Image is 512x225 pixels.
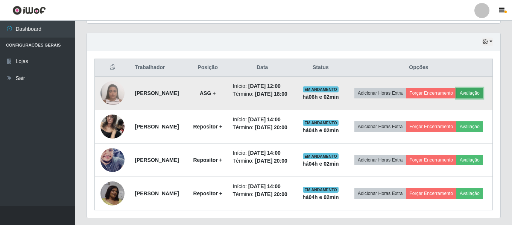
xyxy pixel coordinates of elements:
button: Avaliação [456,188,483,199]
button: Avaliação [456,155,483,165]
button: Avaliação [456,121,483,132]
strong: [PERSON_NAME] [135,157,179,163]
strong: há 04 h e 02 min [302,161,339,167]
span: EM ANDAMENTO [303,153,339,159]
time: [DATE] 12:00 [248,83,281,89]
span: EM ANDAMENTO [303,187,339,193]
img: 1755878088787.jpeg [100,139,125,181]
li: Início: [233,82,292,90]
time: [DATE] 20:00 [255,191,287,197]
button: Forçar Encerramento [406,188,456,199]
button: Forçar Encerramento [406,155,456,165]
th: Trabalhador [130,59,187,77]
time: [DATE] 14:00 [248,116,281,122]
strong: Repositor + [193,124,222,130]
strong: [PERSON_NAME] [135,90,179,96]
time: [DATE] 14:00 [248,183,281,189]
strong: [PERSON_NAME] [135,124,179,130]
th: Posição [187,59,228,77]
button: Avaliação [456,88,483,98]
img: 1755965630381.jpeg [100,181,125,205]
li: Término: [233,90,292,98]
li: Início: [233,116,292,124]
button: Adicionar Horas Extra [354,88,406,98]
strong: ASG + [200,90,216,96]
img: 1756738069373.jpeg [100,77,125,109]
button: Forçar Encerramento [406,88,456,98]
li: Término: [233,157,292,165]
img: CoreUI Logo [12,6,46,15]
li: Término: [233,124,292,131]
strong: Repositor + [193,157,222,163]
th: Status [296,59,345,77]
button: Adicionar Horas Extra [354,188,406,199]
time: [DATE] 18:00 [255,91,287,97]
strong: há 04 h e 02 min [302,194,339,200]
button: Adicionar Horas Extra [354,121,406,132]
li: Término: [233,190,292,198]
strong: Repositor + [193,190,222,196]
span: EM ANDAMENTO [303,86,339,92]
li: Início: [233,149,292,157]
strong: há 04 h e 02 min [302,127,339,133]
th: Data [228,59,296,77]
time: [DATE] 20:00 [255,124,287,130]
strong: há 06 h e 02 min [302,94,339,100]
img: 1628262185809.jpeg [100,110,125,142]
time: [DATE] 20:00 [255,158,287,164]
span: EM ANDAMENTO [303,120,339,126]
button: Adicionar Horas Extra [354,155,406,165]
strong: [PERSON_NAME] [135,190,179,196]
time: [DATE] 14:00 [248,150,281,156]
th: Opções [345,59,493,77]
button: Forçar Encerramento [406,121,456,132]
li: Início: [233,183,292,190]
